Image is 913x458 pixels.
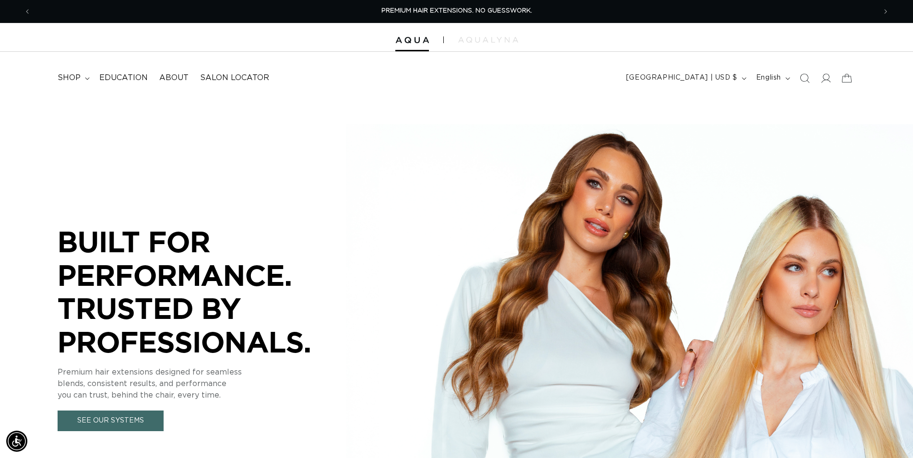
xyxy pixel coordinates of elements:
[458,37,518,43] img: aqualyna.com
[94,67,154,89] a: Education
[58,73,81,83] span: shop
[875,2,896,21] button: Next announcement
[750,69,794,87] button: English
[194,67,275,89] a: Salon Locator
[6,431,27,452] div: Accessibility Menu
[620,69,750,87] button: [GEOGRAPHIC_DATA] | USD $
[17,2,38,21] button: Previous announcement
[159,73,189,83] span: About
[58,411,164,431] a: See Our Systems
[395,37,429,44] img: Aqua Hair Extensions
[58,225,345,358] p: BUILT FOR PERFORMANCE. TRUSTED BY PROFESSIONALS.
[200,73,269,83] span: Salon Locator
[794,68,815,89] summary: Search
[154,67,194,89] a: About
[626,73,737,83] span: [GEOGRAPHIC_DATA] | USD $
[381,8,532,14] span: PREMIUM HAIR EXTENSIONS. NO GUESSWORK.
[52,67,94,89] summary: shop
[756,73,781,83] span: English
[99,73,148,83] span: Education
[58,366,345,401] p: Premium hair extensions designed for seamless blends, consistent results, and performance you can...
